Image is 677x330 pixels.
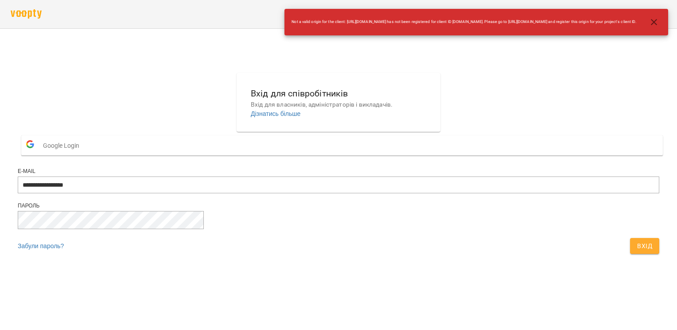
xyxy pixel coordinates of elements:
span: Google Login [43,137,84,154]
p: Вхід для власників, адміністраторів і викладачів. [251,100,426,109]
button: Вхід для співробітниківВхід для власників, адміністраторів і викладачів.Дізнатись більше [244,80,433,125]
img: voopty.png [11,9,42,19]
a: Забули пароль? [18,242,64,249]
div: Пароль [18,202,659,210]
span: Not a valid origin for the client: [URL][DOMAIN_NAME] has not been registered for client ID [DOMA... [292,19,636,25]
a: Дізнатись більше [251,110,300,117]
button: Google Login [21,135,663,155]
h6: Вхід для співробітників [251,87,426,100]
button: Вхід [630,238,659,254]
span: Вхід [637,241,652,251]
div: E-mail [18,168,659,175]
